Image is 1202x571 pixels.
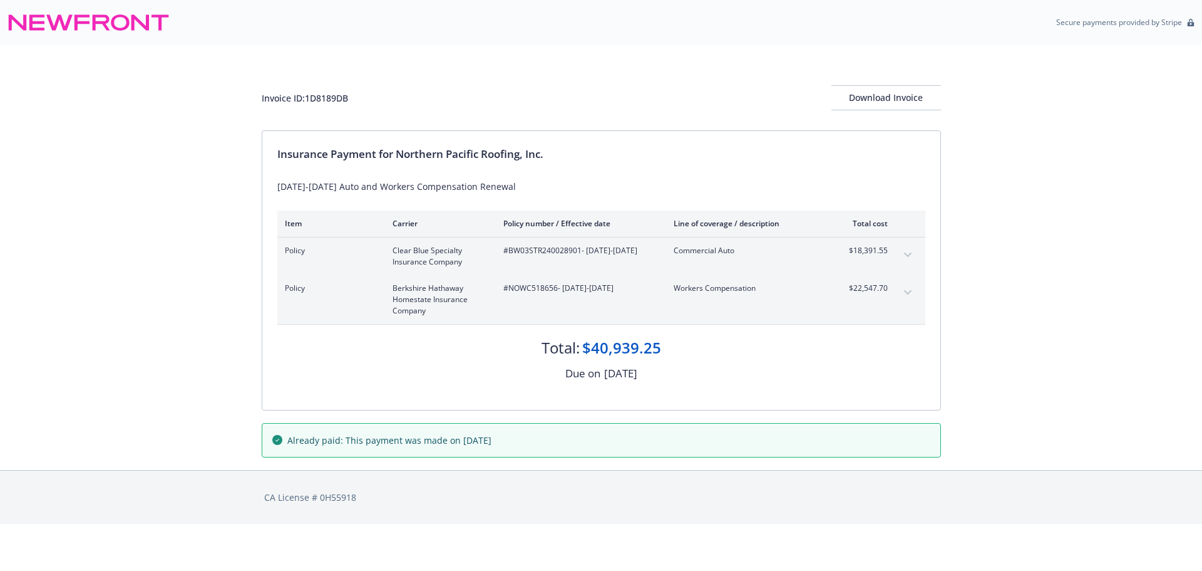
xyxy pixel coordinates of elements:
[841,218,888,229] div: Total cost
[285,245,372,256] span: Policy
[831,86,941,110] div: Download Invoice
[503,245,654,256] span: #BW03STR240028901 - [DATE]-[DATE]
[262,92,348,105] div: Invoice ID: 1D8189DB
[898,283,918,303] button: expand content
[674,245,821,256] span: Commercial Auto
[285,283,372,294] span: Policy
[898,245,918,265] button: expand content
[277,238,925,275] div: PolicyClear Blue Specialty Insurance Company#BW03STR240028901- [DATE]-[DATE]Commercial Auto$18,39...
[393,283,483,317] span: Berkshire Hathaway Homestate Insurance Company
[582,337,661,359] div: $40,939.25
[542,337,580,359] div: Total:
[285,218,372,229] div: Item
[674,283,821,294] span: Workers Compensation
[393,245,483,268] span: Clear Blue Specialty Insurance Company
[503,283,654,294] span: #NOWC518656 - [DATE]-[DATE]
[604,365,637,382] div: [DATE]
[503,218,654,229] div: Policy number / Effective date
[287,434,491,447] span: Already paid: This payment was made on [DATE]
[831,85,941,110] button: Download Invoice
[393,218,483,229] div: Carrier
[841,283,888,294] span: $22,547.70
[277,146,925,162] div: Insurance Payment for Northern Pacific Roofing, Inc.
[674,218,821,229] div: Line of coverage / description
[264,491,938,504] div: CA License # 0H55918
[841,245,888,256] span: $18,391.55
[1056,17,1182,28] p: Secure payments provided by Stripe
[277,275,925,324] div: PolicyBerkshire Hathaway Homestate Insurance Company#NOWC518656- [DATE]-[DATE]Workers Compensatio...
[277,180,925,193] div: [DATE]-[DATE] Auto and Workers Compensation Renewal
[565,365,600,382] div: Due on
